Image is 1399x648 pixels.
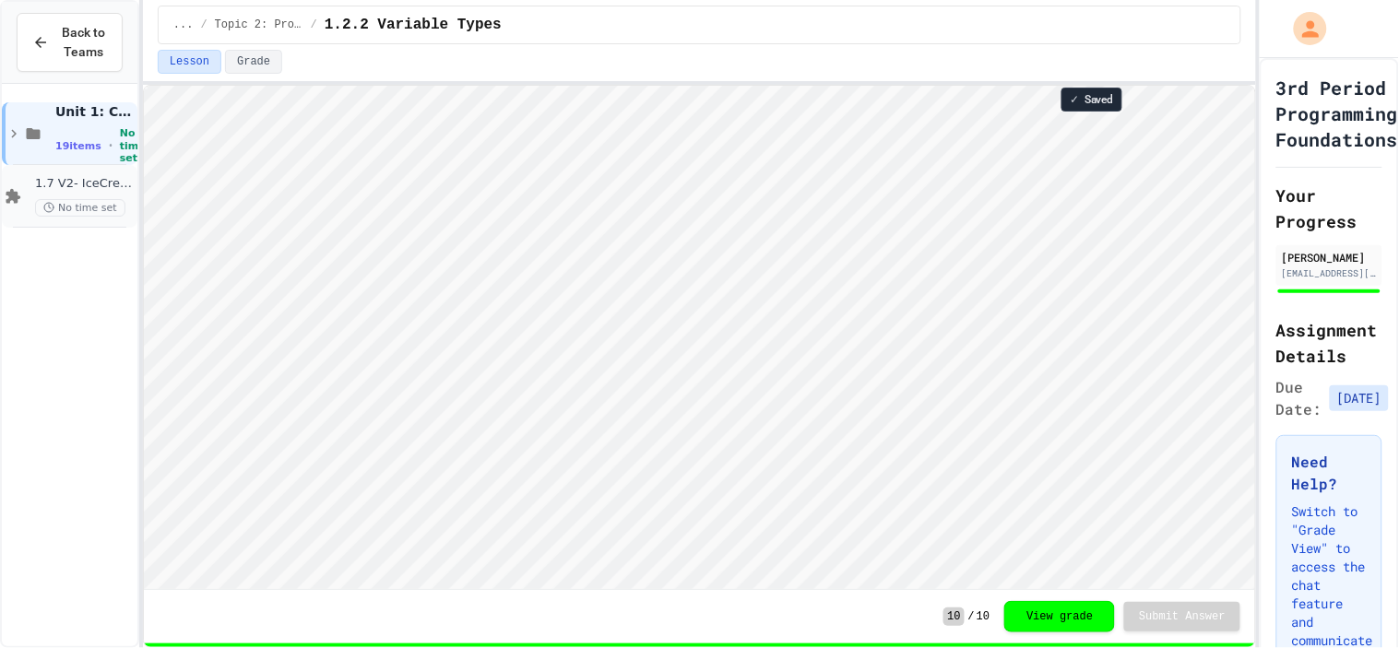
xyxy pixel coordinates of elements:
span: Unit 1: Computational Thinking & Problem Solving [55,103,134,120]
span: No time set [35,199,125,217]
button: Back to Teams [17,13,123,72]
button: Submit Answer [1124,602,1240,631]
span: Topic 2: Problem Decomposition and Logic Structures [215,18,303,32]
span: 1.7 V2- IceCream Machine Project [35,176,134,192]
div: My Account [1275,7,1332,50]
span: 1.2.2 Variable Types [325,14,502,36]
span: ✓ [1070,92,1079,107]
h1: 3rd Period Programming Foundations [1276,75,1398,152]
span: / [201,18,207,32]
div: [EMAIL_ADDRESS][DOMAIN_NAME] [1282,266,1377,280]
span: 19 items [55,140,101,152]
span: / [968,609,975,624]
span: 10 [943,607,964,626]
span: / [311,18,317,32]
span: Saved [1085,92,1114,107]
span: Due Date: [1276,376,1322,420]
span: ... [173,18,194,32]
h3: Need Help? [1292,451,1367,495]
span: No time set [120,127,146,164]
span: [DATE] [1330,385,1389,411]
iframe: Snap! Programming Environment [144,86,1255,589]
span: Submit Answer [1139,609,1226,624]
button: View grade [1004,601,1115,632]
button: Lesson [158,50,221,74]
div: [PERSON_NAME] [1282,249,1377,265]
button: Grade [225,50,282,74]
h2: Assignment Details [1276,317,1382,369]
span: • [109,138,113,153]
h2: Your Progress [1276,183,1382,234]
span: Back to Teams [60,23,107,62]
span: 10 [977,609,990,624]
